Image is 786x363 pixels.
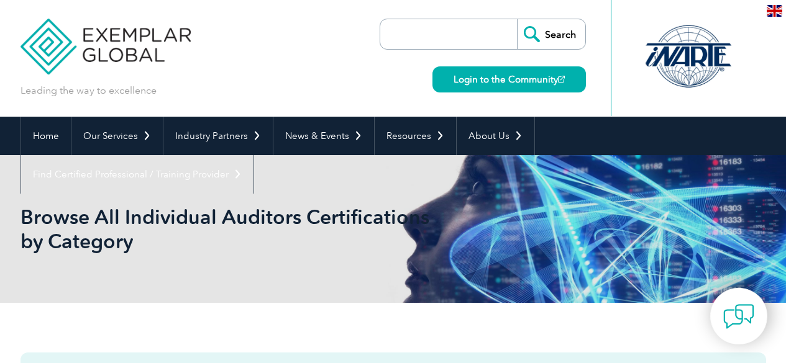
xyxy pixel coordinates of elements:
a: Home [21,117,71,155]
a: Our Services [71,117,163,155]
p: Leading the way to excellence [21,84,157,97]
a: Login to the Community [432,66,586,92]
a: Find Certified Professional / Training Provider [21,155,254,194]
a: Resources [375,117,456,155]
img: en [767,5,782,17]
a: About Us [457,117,534,155]
img: open_square.png [558,76,565,83]
img: contact-chat.png [723,301,754,332]
input: Search [517,19,585,49]
a: News & Events [273,117,374,155]
a: Industry Partners [163,117,273,155]
h1: Browse All Individual Auditors Certifications by Category [21,205,498,253]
